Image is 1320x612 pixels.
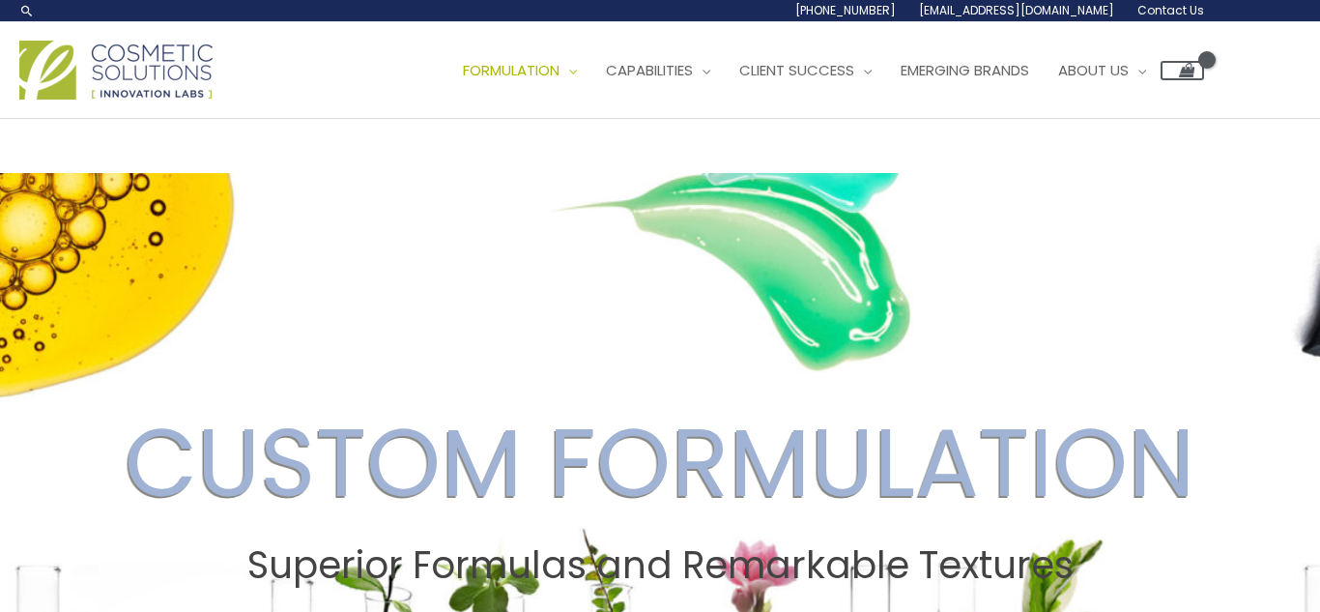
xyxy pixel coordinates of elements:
[795,2,896,18] span: [PHONE_NUMBER]
[19,41,213,100] img: Cosmetic Solutions Logo
[19,3,35,18] a: Search icon link
[18,406,1302,520] h2: CUSTOM FORMULATION
[448,42,591,100] a: Formulation
[739,60,854,80] span: Client Success
[1161,61,1204,80] a: View Shopping Cart, empty
[901,60,1029,80] span: Emerging Brands
[1058,60,1129,80] span: About Us
[463,60,560,80] span: Formulation
[434,42,1204,100] nav: Site Navigation
[18,543,1302,588] h2: Superior Formulas and Remarkable Textures
[886,42,1044,100] a: Emerging Brands
[606,60,693,80] span: Capabilities
[1137,2,1204,18] span: Contact Us
[591,42,725,100] a: Capabilities
[725,42,886,100] a: Client Success
[919,2,1114,18] span: [EMAIL_ADDRESS][DOMAIN_NAME]
[1044,42,1161,100] a: About Us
